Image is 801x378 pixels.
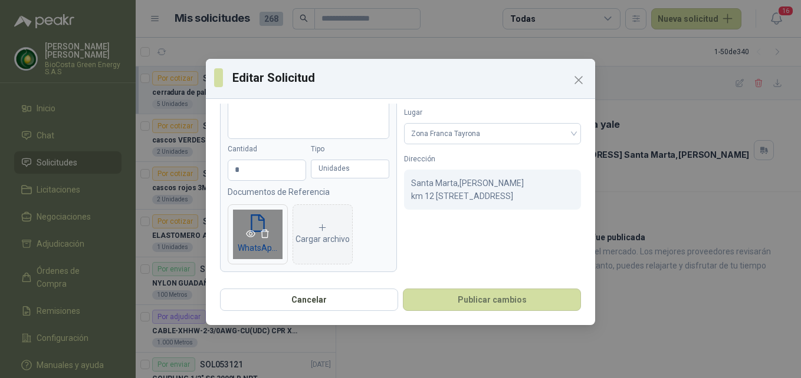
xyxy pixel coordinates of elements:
div: Cargar archivo [296,223,350,246]
span: Zona Franca Tayrona [411,125,574,142]
span: delete [260,229,270,238]
div: Unidades [311,160,389,178]
label: Lugar [404,107,581,118]
p: km 12 [STREET_ADDRESS] [411,190,574,203]
div: Santa Marta , [PERSON_NAME] [404,170,581,210]
p: Documentos de Referencia [228,185,389,198]
button: delete [258,228,272,240]
a: eye [244,230,258,239]
h3: Editar Solicitud [232,69,587,87]
label: Cantidad [228,144,306,155]
label: Dirección [404,154,581,165]
button: Cancelar [220,289,398,311]
label: Tipo [311,144,389,155]
span: eye [246,229,255,238]
button: Close [569,71,588,89]
button: Publicar cambios [403,289,581,311]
